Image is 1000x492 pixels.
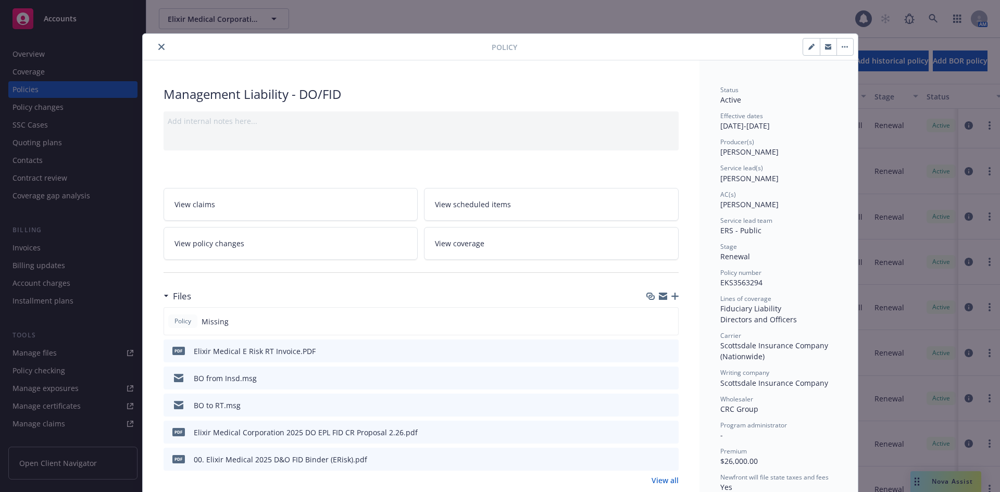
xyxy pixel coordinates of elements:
span: Missing [202,316,229,327]
span: Renewal [720,251,750,261]
span: [PERSON_NAME] [720,147,779,157]
div: 00. Elixir Medical 2025 D&O FID Binder (ERisk).pdf [194,454,367,465]
span: Scottsdale Insurance Company [720,378,828,388]
span: Active [720,95,741,105]
span: View claims [174,199,215,210]
span: Policy number [720,268,761,277]
div: Elixir Medical Corporation 2025 DO EPL FID CR Proposal 2.26.pdf [194,427,418,438]
span: AC(s) [720,190,736,199]
span: PDF [172,347,185,355]
button: preview file [665,346,674,357]
button: preview file [665,454,674,465]
span: Effective dates [720,111,763,120]
span: Scottsdale Insurance Company (Nationwide) [720,340,830,361]
span: Producer(s) [720,137,754,146]
div: Management Liability - DO/FID [164,85,679,103]
span: EKS3563294 [720,277,762,287]
span: View scheduled items [435,199,511,210]
div: [DATE] - [DATE] [720,111,837,131]
span: pdf [172,428,185,436]
span: - [720,430,723,440]
button: preview file [665,373,674,384]
div: Fiduciary Liability [720,303,837,314]
button: download file [648,346,657,357]
a: View all [652,475,679,486]
h3: Files [173,289,191,303]
a: View policy changes [164,227,418,260]
span: Status [720,85,739,94]
button: preview file [665,400,674,411]
button: download file [648,400,657,411]
button: download file [648,427,657,438]
span: Policy [172,317,193,326]
a: View scheduled items [424,188,679,221]
span: Newfront will file state taxes and fees [720,473,829,482]
button: preview file [665,427,674,438]
span: View policy changes [174,238,244,249]
a: View coverage [424,227,679,260]
span: Wholesaler [720,395,753,403]
span: Lines of coverage [720,294,771,303]
a: View claims [164,188,418,221]
div: BO from Insd.msg [194,373,257,384]
span: Service lead team [720,216,772,225]
span: ERS - Public [720,225,761,235]
span: CRC Group [720,404,758,414]
span: Writing company [720,368,769,377]
span: View coverage [435,238,484,249]
button: close [155,41,168,53]
span: $26,000.00 [720,456,758,466]
span: Premium [720,447,747,456]
span: [PERSON_NAME] [720,173,779,183]
span: [PERSON_NAME] [720,199,779,209]
span: Policy [492,42,517,53]
div: Add internal notes here... [168,116,674,127]
span: Service lead(s) [720,163,763,172]
span: Yes [720,482,732,492]
button: download file [648,373,657,384]
button: download file [648,454,657,465]
div: Elixir Medical E Risk RT Invoice.PDF [194,346,316,357]
span: Stage [720,242,737,251]
div: Directors and Officers [720,314,837,325]
span: pdf [172,455,185,463]
span: Carrier [720,331,741,340]
span: Program administrator [720,421,787,430]
div: BO to RT.msg [194,400,241,411]
div: Files [164,289,191,303]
